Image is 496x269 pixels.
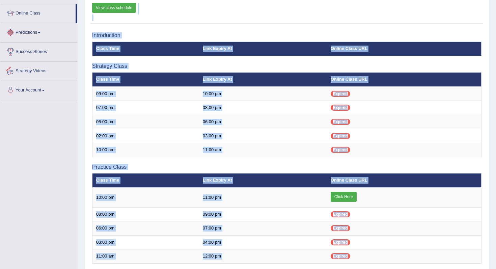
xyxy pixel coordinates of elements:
span: Expired [331,239,350,245]
td: 12:00 pm [199,249,327,264]
td: 04:00 pm [199,235,327,249]
a: Click Here [331,192,357,202]
th: Online Class URL [327,173,481,188]
th: Class Time [92,73,199,87]
a: View class schedule [92,3,136,13]
th: Link Expiry At [199,73,327,87]
a: Success Stories [0,43,77,59]
td: 03:00 pm [199,129,327,143]
td: 09:00 pm [199,207,327,221]
span: Expired [331,105,350,111]
td: 11:00 pm [199,188,327,208]
th: Link Expiry At [199,173,327,188]
td: 08:00 pm [92,207,199,221]
h3: Introduction [92,32,481,38]
td: 10:00 pm [92,188,199,208]
td: 07:00 pm [92,101,199,115]
td: 10:00 am [92,143,199,157]
th: Class Time [92,173,199,188]
td: 09:00 pm [92,87,199,101]
th: Online Class URL [327,73,481,87]
h3: Strategy Class [92,63,481,69]
a: Predictions [0,23,77,40]
a: Strategy Videos [0,62,77,79]
span: Expired [331,119,350,125]
td: 03:00 pm [92,235,199,249]
th: Online Class URL [327,42,481,56]
td: 11:00 am [199,143,327,157]
td: 11:00 am [92,249,199,264]
h3: Practice Class [92,164,481,170]
a: Online Class [0,4,76,21]
td: 06:00 pm [92,221,199,236]
a: Your Account [0,81,77,98]
th: Link Expiry At [199,42,327,56]
span: Expired [331,91,350,97]
td: 06:00 pm [199,115,327,129]
span: Expired [331,147,350,153]
th: Class Time [92,42,199,56]
td: 02:00 pm [92,129,199,143]
td: 07:00 pm [199,221,327,236]
span: Expired [331,225,350,231]
span: Expired [331,253,350,259]
td: 05:00 pm [92,115,199,129]
span: Expired [331,211,350,217]
td: 10:00 pm [199,87,327,101]
span: Expired [331,133,350,139]
td: 08:00 pm [199,101,327,115]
